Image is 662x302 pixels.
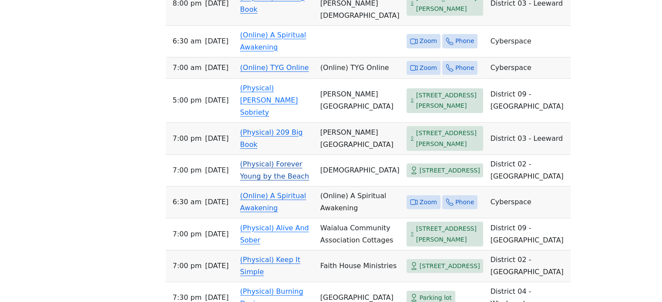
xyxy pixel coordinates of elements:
[173,62,202,74] span: 7:00 AM
[240,84,298,116] a: (Physical) [PERSON_NAME] Sobriety
[205,133,229,145] span: [DATE]
[317,155,403,186] td: [DEMOGRAPHIC_DATA]
[240,128,303,149] a: (Physical) 209 Big Book
[317,79,403,123] td: [PERSON_NAME][GEOGRAPHIC_DATA]
[487,123,570,155] td: District 03 - Leeward
[240,192,306,212] a: (Online) A Spiritual Awakening
[205,228,229,240] span: [DATE]
[317,218,403,250] td: Waialua Community Association Cottages
[173,196,202,208] span: 6:30 AM
[487,26,570,57] td: Cyberspace
[416,90,480,111] span: [STREET_ADDRESS][PERSON_NAME]
[420,261,480,272] span: [STREET_ADDRESS]
[205,94,229,106] span: [DATE]
[416,223,480,245] span: [STREET_ADDRESS][PERSON_NAME]
[240,63,309,72] a: (Online) TYG Online
[240,160,309,180] a: (Physical) Forever Young by the Beach
[205,164,229,176] span: [DATE]
[317,123,403,155] td: [PERSON_NAME][GEOGRAPHIC_DATA]
[317,57,403,79] td: (Online) TYG Online
[455,197,474,208] span: Phone
[173,35,202,47] span: 6:30 AM
[173,260,202,272] span: 7:00 PM
[240,31,306,51] a: (Online) A Spiritual Awakening
[487,218,570,250] td: District 09 - [GEOGRAPHIC_DATA]
[205,196,229,208] span: [DATE]
[420,165,480,176] span: [STREET_ADDRESS]
[173,164,202,176] span: 7:00 PM
[487,155,570,186] td: District 02 - [GEOGRAPHIC_DATA]
[205,62,229,74] span: [DATE]
[420,36,437,46] span: Zoom
[317,250,403,282] td: Faith House Ministries
[455,36,474,46] span: Phone
[317,186,403,218] td: (Online) A Spiritual Awakening
[240,256,300,276] a: (Physical) Keep It Simple
[205,35,229,47] span: [DATE]
[487,250,570,282] td: District 02 - [GEOGRAPHIC_DATA]
[240,224,309,244] a: (Physical) Alive And Sober
[487,57,570,79] td: Cyberspace
[205,260,229,272] span: [DATE]
[173,94,202,106] span: 5:00 PM
[173,133,202,145] span: 7:00 PM
[173,228,202,240] span: 7:00 PM
[455,63,474,73] span: Phone
[487,186,570,218] td: Cyberspace
[487,79,570,123] td: District 09 - [GEOGRAPHIC_DATA]
[416,128,480,149] span: [STREET_ADDRESS][PERSON_NAME]
[420,63,437,73] span: Zoom
[420,197,437,208] span: Zoom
